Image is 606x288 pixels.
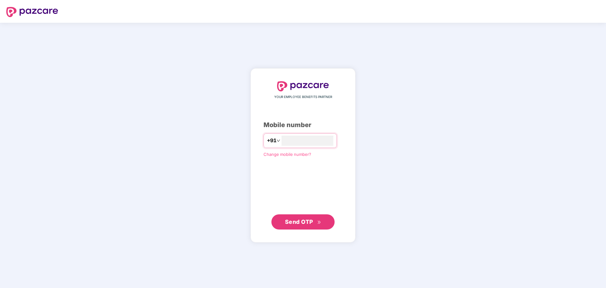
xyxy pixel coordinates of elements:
[317,220,321,224] span: double-right
[285,218,313,225] span: Send OTP
[267,137,276,144] span: +91
[277,81,329,91] img: logo
[6,7,58,17] img: logo
[271,214,335,230] button: Send OTPdouble-right
[276,139,280,143] span: down
[264,120,342,130] div: Mobile number
[274,95,332,100] span: YOUR EMPLOYEE BENEFITS PARTNER
[264,152,311,157] a: Change mobile number?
